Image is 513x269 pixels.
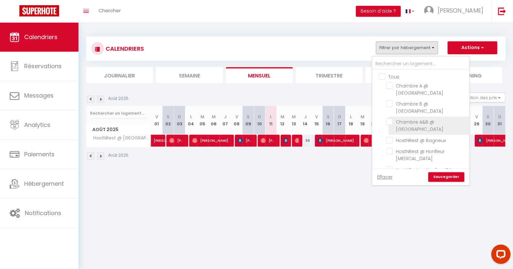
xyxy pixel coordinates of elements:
th: 14 [300,106,311,135]
abbr: V [315,114,318,120]
th: 08 [231,106,242,135]
th: 29 [471,106,482,135]
th: 05 [197,106,208,135]
abbr: M [280,114,284,120]
span: HostNRest @ [GEOGRAPHIC_DATA] [87,135,152,142]
img: ... [424,6,434,16]
abbr: S [167,114,169,120]
li: Trimestre [296,67,362,83]
span: [PERSON_NAME] [192,134,230,147]
abbr: V [235,114,238,120]
th: 12 [277,106,288,135]
button: Gestion des prix [457,93,505,102]
input: Rechercher un logement... [372,58,469,70]
iframe: LiveChat chat widget [486,242,513,269]
span: Chambre A&B @ [GEOGRAPHIC_DATA] [396,119,443,132]
span: [PERSON_NAME] [295,134,299,147]
abbr: D [258,114,261,120]
span: [PERSON_NAME] [154,131,169,143]
span: [PERSON_NAME] [364,134,379,147]
li: Semaine [156,67,222,83]
abbr: S [327,114,330,120]
div: Filtrer par hébergement [372,56,470,186]
a: Sauvegarder [428,172,464,182]
th: 07 [220,106,231,135]
span: [PERSON_NAME] [438,6,483,15]
span: Analytics [24,121,50,129]
li: Tâches [365,67,432,83]
span: [PERSON_NAME] [169,134,184,147]
span: Messages [24,91,54,99]
th: 30 [482,106,494,135]
button: Actions [447,41,497,54]
th: 17 [334,106,345,135]
abbr: L [350,114,352,120]
span: Chambre A @ [GEOGRAPHIC_DATA] [396,83,443,96]
li: Journalier [86,67,153,83]
span: Notifications [25,209,61,217]
th: 03 [174,106,185,135]
th: 02 [162,106,174,135]
div: 99 [300,135,311,147]
th: 31 [494,106,505,135]
a: Effacer [377,173,393,181]
span: [PERSON_NAME] [318,134,355,147]
span: Hébergement [24,180,64,188]
abbr: L [270,114,272,120]
img: logout [498,7,506,15]
span: [PERSON_NAME] [261,134,276,147]
abbr: V [475,114,478,120]
abbr: V [155,114,158,120]
abbr: M [200,114,204,120]
span: [PERSON_NAME] [238,134,253,147]
th: 01 [151,106,162,135]
span: Chambre B @ [GEOGRAPHIC_DATA] [396,101,443,114]
th: 06 [208,106,219,135]
abbr: S [247,114,250,120]
input: Rechercher un logement... [90,108,147,119]
span: Calendriers [24,33,57,41]
p: Août 2025 [108,96,128,102]
span: Paiements [24,150,55,158]
button: Filtrer par hébergement [376,41,438,54]
h3: CALENDRIERS [104,41,144,56]
th: 09 [242,106,254,135]
abbr: M [292,114,296,120]
span: [PERSON_NAME] [283,134,287,147]
button: Besoin d'aide ? [356,6,401,17]
abbr: J [224,114,227,120]
abbr: D [338,114,341,120]
span: Réservations [24,62,62,70]
th: 18 [345,106,356,135]
span: Août 2025 [87,125,151,134]
abbr: J [304,114,306,120]
th: 20 [368,106,379,135]
span: HostNRest @ Honfleur [MEDICAL_DATA] [396,148,445,162]
abbr: S [487,114,489,120]
abbr: D [178,114,181,120]
abbr: D [498,114,501,120]
img: Super Booking [19,5,59,16]
th: 16 [322,106,333,135]
abbr: M [212,114,216,120]
abbr: L [190,114,192,120]
th: 19 [357,106,368,135]
th: 10 [254,106,265,135]
th: 11 [265,106,276,135]
span: Chercher [98,7,121,14]
th: 13 [288,106,299,135]
a: [PERSON_NAME] [151,135,162,147]
li: Mensuel [226,67,292,83]
abbr: M [360,114,364,120]
p: Août 2025 [108,152,128,159]
th: 04 [185,106,197,135]
th: 15 [311,106,322,135]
